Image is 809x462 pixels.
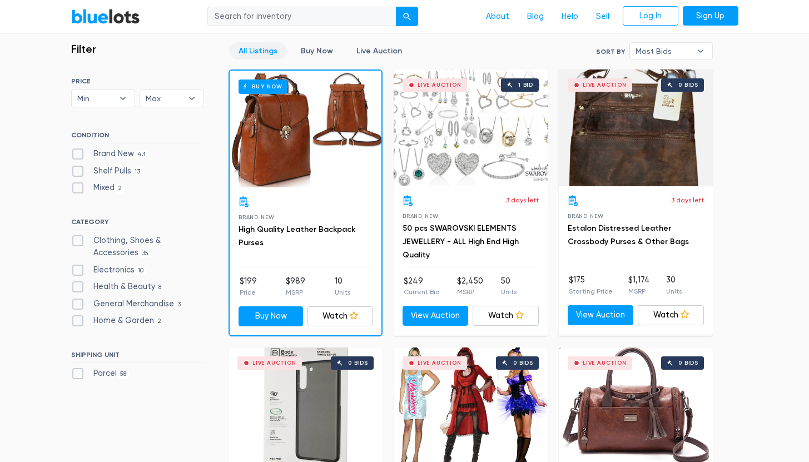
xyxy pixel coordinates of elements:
[335,287,350,297] p: Units
[115,185,126,193] span: 2
[404,275,440,297] li: $249
[506,195,539,205] p: 3 days left
[155,283,165,292] span: 8
[239,225,355,247] a: High Quality Leather Backpack Purses
[583,82,627,88] div: Live Auction
[71,351,204,363] h6: SHIPPING UNIT
[513,360,533,366] div: 0 bids
[131,167,144,176] span: 13
[457,275,483,297] li: $2,450
[71,42,96,56] h3: Filter
[568,305,634,325] a: View Auction
[71,131,204,143] h6: CONDITION
[252,360,296,366] div: Live Auction
[628,274,650,296] li: $1,174
[518,6,553,27] a: Blog
[291,42,343,59] a: Buy Now
[240,275,257,297] li: $199
[473,306,539,326] a: Watch
[71,77,204,85] h6: PRICE
[666,286,682,296] p: Units
[71,218,204,230] h6: CATEGORY
[583,360,627,366] div: Live Auction
[418,360,461,366] div: Live Auction
[457,287,483,297] p: MSRP
[154,317,165,326] span: 2
[71,165,144,177] label: Shelf Pulls
[623,6,678,26] a: Log In
[335,275,350,297] li: 10
[569,286,613,296] p: Starting Price
[240,287,257,297] p: Price
[239,306,304,326] a: Buy Now
[418,82,461,88] div: Live Auction
[568,223,689,246] a: Estalon Distressed Leather Crossbody Purses & Other Bags
[689,43,712,59] b: ▾
[553,6,587,27] a: Help
[71,367,130,380] label: Parcel
[239,80,287,93] h6: Buy Now
[596,47,625,57] label: Sort By
[678,82,698,88] div: 0 bids
[518,82,533,88] div: 1 bid
[403,306,469,326] a: View Auction
[671,195,704,205] p: 3 days left
[638,305,704,325] a: Watch
[678,360,698,366] div: 0 bids
[71,235,204,259] label: Clothing, Shoes & Accessories
[307,306,373,326] a: Watch
[636,43,691,59] span: Most Bids
[404,287,440,297] p: Current Bid
[71,298,185,310] label: General Merchandise
[134,150,149,159] span: 43
[71,8,140,24] a: BlueLots
[146,90,182,107] span: Max
[587,6,618,27] a: Sell
[569,274,613,296] li: $175
[286,287,305,297] p: MSRP
[347,42,411,59] a: Live Auction
[77,90,114,107] span: Min
[501,275,517,297] li: 50
[174,300,185,309] span: 3
[71,315,165,327] label: Home & Garden
[348,360,368,366] div: 0 bids
[207,7,396,27] input: Search for inventory
[71,281,165,293] label: Health & Beauty
[501,287,517,297] p: Units
[239,214,275,220] span: Brand New
[286,275,305,297] li: $989
[568,213,604,219] span: Brand New
[71,182,126,194] label: Mixed
[180,90,204,107] b: ▾
[229,42,287,59] a: All Listings
[71,148,149,160] label: Brand New
[683,6,738,26] a: Sign Up
[138,249,152,258] span: 35
[135,266,147,275] span: 10
[71,264,147,276] label: Electronics
[111,90,135,107] b: ▾
[666,274,682,296] li: 30
[403,223,519,260] a: 50 pcs SWAROVSKI ELEMENTS JEWELLERY - ALL High End High Quality
[230,71,381,187] a: Buy Now
[117,370,130,379] span: 58
[477,6,518,27] a: About
[559,69,713,186] a: Live Auction 0 bids
[394,69,548,186] a: Live Auction 1 bid
[628,286,650,296] p: MSRP
[403,213,439,219] span: Brand New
